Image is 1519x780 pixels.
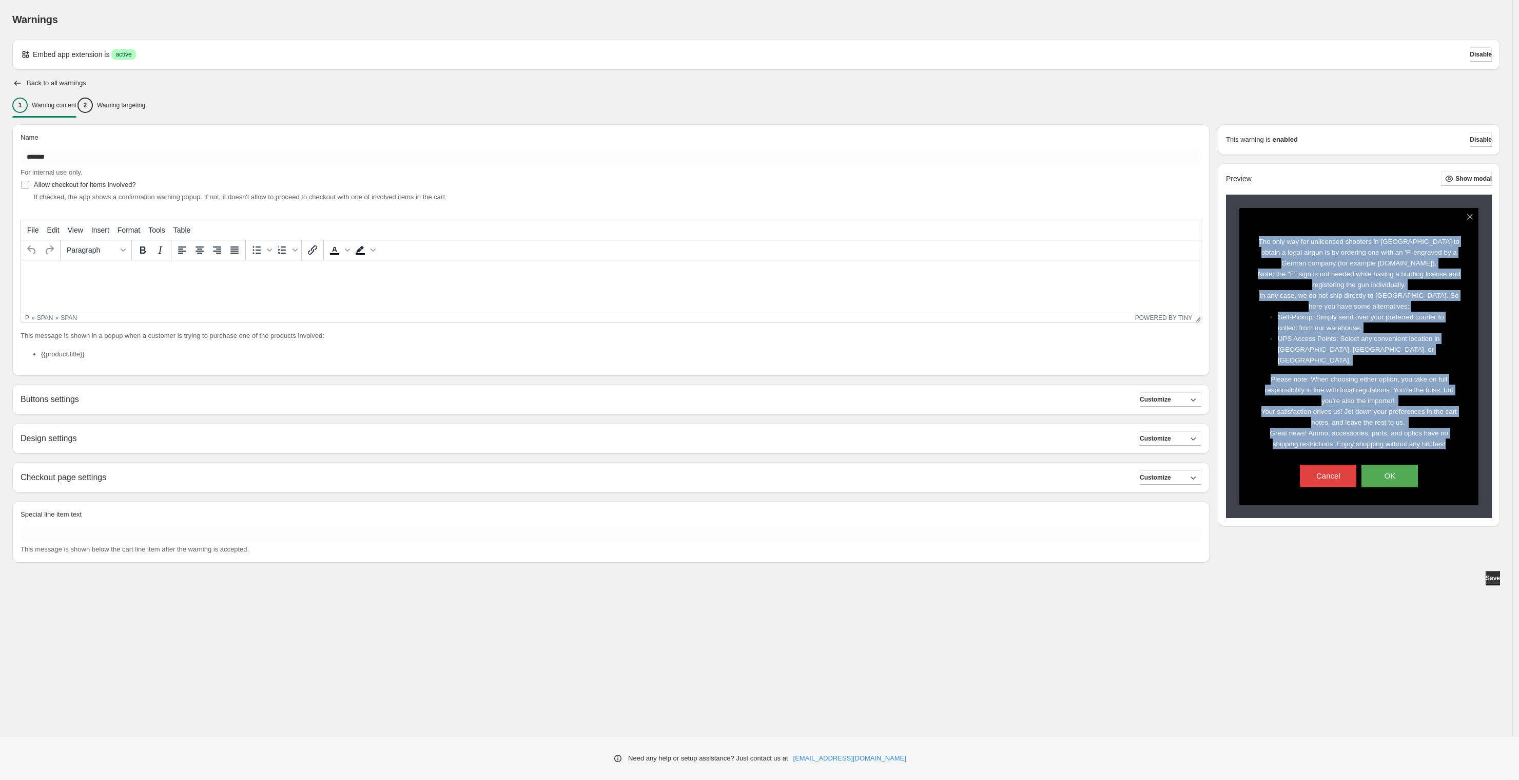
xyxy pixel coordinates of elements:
[61,314,77,321] div: span
[12,98,28,113] div: 1
[77,98,93,113] div: 2
[41,349,1201,359] li: {{product.title}}
[1455,175,1492,183] span: Show modal
[151,241,169,259] button: Italic
[1261,408,1457,426] span: Your satisfaction drives us! Jot down your preferences in the cart notes, and leave the rest to us.
[21,168,82,176] span: For internal use only.
[27,226,39,234] span: File
[248,241,274,259] div: Bullet list
[77,94,145,116] button: 2Warning targeting
[21,134,38,141] span: Name
[32,101,76,109] p: Warning content
[1486,571,1500,585] button: Save
[55,314,59,321] div: »
[41,241,58,259] button: Redo
[1135,314,1193,321] a: Powered by Tiny
[21,394,79,404] h2: Buttons settings
[793,753,906,764] a: [EMAIL_ADDRESS][DOMAIN_NAME]
[27,79,86,87] h2: Back to all warnings
[1470,47,1492,62] button: Disable
[63,241,129,259] button: Formats
[173,241,191,259] button: Align left
[1140,434,1171,443] span: Customize
[34,181,136,188] span: Allow checkout for items involved?
[68,226,83,234] span: View
[31,314,35,321] div: »
[21,510,82,518] span: Special line item text
[1278,335,1440,364] span: UPS Access Points: Select any convenient location in [GEOGRAPHIC_DATA], [GEOGRAPHIC_DATA], or [GE...
[1192,313,1201,322] div: Resize
[12,94,76,116] button: 1Warning content
[1140,431,1201,446] button: Customize
[1270,429,1448,448] span: Great news! Ammo, accessories, parts, and optics have no shipping restrictions. Enjoy shopping wi...
[115,50,131,59] span: active
[1140,395,1171,404] span: Customize
[1140,470,1201,485] button: Customize
[21,433,76,443] h2: Design settings
[23,241,41,259] button: Undo
[1259,238,1459,267] span: The only way for unlicensed shooters in [GEOGRAPHIC_DATA] to obtain a legal airgun is by ordering...
[208,241,226,259] button: Align right
[1470,50,1492,59] span: Disable
[47,226,60,234] span: Edit
[1278,313,1444,332] span: Self-Pickup: Simply send over your preferred courier to collect from our warehouse.
[148,226,165,234] span: Tools
[304,241,321,259] button: Insert/edit link
[1140,473,1171,482] span: Customize
[37,314,53,321] div: span
[12,14,58,25] span: Warnings
[34,193,445,201] span: If checked, the app shows a confirmation warning popup. If not, it doesn't allow to proceed to ch...
[25,314,29,321] div: p
[1226,135,1271,145] p: This warning is
[33,49,109,60] p: Embed app extension is
[1273,135,1298,145] strong: enabled
[1140,392,1201,407] button: Customize
[1259,292,1458,310] span: In any case, we do not ship directly to [GEOGRAPHIC_DATA]. So here you have some alternatives:
[1441,172,1492,186] button: Show modal
[97,101,145,109] p: Warning targeting
[91,226,109,234] span: Insert
[134,241,151,259] button: Bold
[1486,574,1500,582] span: Save
[191,241,208,259] button: Align center
[21,545,249,553] span: This message is shown below the cart line item after the warning is accepted.
[1265,375,1453,405] span: Please note: When choosing either option, you take on full responsibility in line with local regu...
[1258,270,1460,289] span: Note: the "F" sign is not needed while having a hunting license and registering the gun individua...
[4,8,1176,127] body: Rich Text Area. Press ALT-0 for help.
[1226,175,1252,183] h2: Preview
[226,241,243,259] button: Justify
[21,472,106,482] h2: Checkout page settings
[118,226,140,234] span: Format
[1470,136,1492,144] span: Disable
[274,241,299,259] div: Numbered list
[352,241,377,259] div: Background color
[67,246,117,254] span: Paragraph
[1300,465,1356,487] button: Cancel
[1470,132,1492,147] button: Disable
[21,260,1201,313] iframe: Rich Text Area
[173,226,190,234] span: Table
[1361,465,1418,487] button: OK
[326,241,352,259] div: Text color
[21,331,1201,341] p: This message is shown in a popup when a customer is trying to purchase one of the products involved:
